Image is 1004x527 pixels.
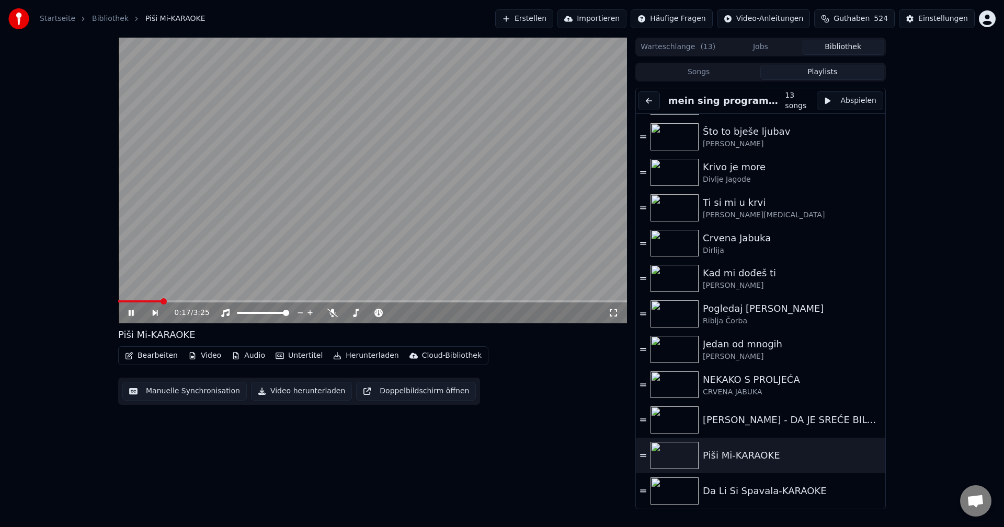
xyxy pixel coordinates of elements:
button: Bibliothek [802,40,884,55]
div: 13 songs [785,90,813,111]
button: Importieren [557,9,626,28]
a: Bibliothek [92,14,129,24]
button: Einstellungen [899,9,975,28]
div: Što to bješe ljubav [703,124,881,139]
nav: breadcrumb [40,14,206,24]
button: mein sing program zabavne [664,93,785,108]
button: Playlists [760,65,884,80]
div: Cloud-Bibliothek [422,350,482,361]
div: Krivo je more [703,160,881,174]
button: Jobs [720,40,802,55]
button: Bearbeiten [121,348,182,363]
div: Piši Mi-KARAOKE [118,327,196,342]
div: Kad mi dođeš ti [703,266,881,280]
div: Einstellungen [918,14,968,24]
div: Dirlija [703,245,881,256]
div: Piši Mi-KARAOKE [703,448,881,463]
button: Video [184,348,225,363]
div: Ti si mi u krvi [703,195,881,210]
div: [PERSON_NAME] [703,352,881,362]
button: Abspielen [817,91,883,110]
span: Piši Mi-KARAOKE [145,14,206,24]
div: Jedan od mnogih [703,337,881,352]
div: Divlje Jagode [703,174,881,185]
span: 524 [874,14,888,24]
button: Erstellen [495,9,553,28]
button: Untertitel [271,348,327,363]
div: [PERSON_NAME] - DA JE SREĆE BILO-KARAOKE [703,413,881,427]
div: [PERSON_NAME] [703,280,881,291]
div: Crvena Jabuka [703,231,881,245]
a: Chat öffnen [960,485,991,517]
button: Video herunterladen [251,382,352,401]
button: Audio [227,348,269,363]
button: Häufige Fragen [631,9,713,28]
span: 0:17 [174,308,190,318]
div: [PERSON_NAME] [703,139,881,149]
button: Songs [637,65,761,80]
div: Da Li Si Spavala-KARAOKE [703,484,881,498]
span: ( 13 ) [700,42,715,52]
img: youka [8,8,29,29]
span: 3:25 [193,308,209,318]
button: Doppelbildschirm öffnen [356,382,476,401]
div: Riblja Čorba [703,316,881,326]
button: Video-Anleitungen [717,9,811,28]
div: / [174,308,199,318]
button: Herunterladen [329,348,403,363]
span: Guthaben [834,14,870,24]
div: Pogledaj [PERSON_NAME] [703,301,881,316]
div: [PERSON_NAME][MEDICAL_DATA] [703,210,881,220]
div: NEKAKO S PROLJEĆA [703,372,881,387]
a: Startseite [40,14,75,24]
button: Warteschlange [637,40,720,55]
button: Manuelle Synchronisation [122,382,247,401]
button: Guthaben524 [814,9,895,28]
div: CRVENA JABUKA [703,387,881,397]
